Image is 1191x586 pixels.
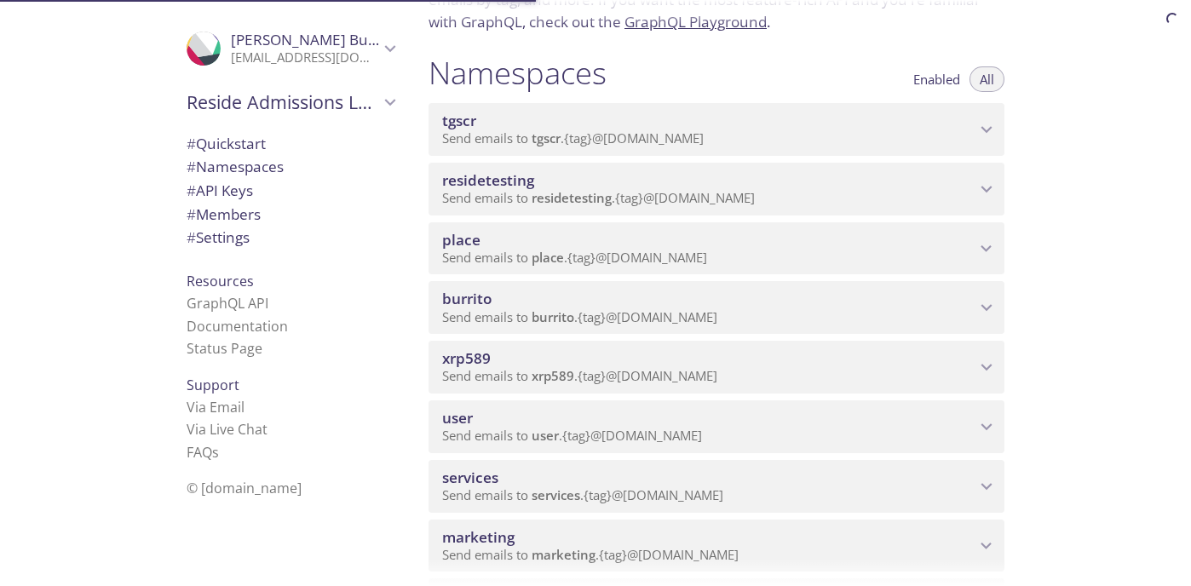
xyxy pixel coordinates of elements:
[442,129,704,146] span: Send emails to . {tag} @[DOMAIN_NAME]
[187,376,239,394] span: Support
[442,527,515,547] span: marketing
[442,427,702,444] span: Send emails to . {tag} @[DOMAIN_NAME]
[532,427,559,444] span: user
[187,479,302,497] span: © [DOMAIN_NAME]
[429,222,1004,275] div: place namespace
[442,170,534,190] span: residetesting
[429,520,1004,572] div: marketing namespace
[187,204,196,224] span: #
[187,134,266,153] span: Quickstart
[429,281,1004,334] div: burrito namespace
[532,189,612,206] span: residetesting
[173,80,408,124] div: Reside Admissions LLC team
[212,443,219,462] span: s
[187,134,196,153] span: #
[187,90,379,114] span: Reside Admissions LLC team
[187,339,262,358] a: Status Page
[442,546,739,563] span: Send emails to . {tag} @[DOMAIN_NAME]
[442,230,480,250] span: place
[442,308,717,325] span: Send emails to . {tag} @[DOMAIN_NAME]
[187,227,196,247] span: #
[532,546,595,563] span: marketing
[429,163,1004,215] div: residetesting namespace
[429,341,1004,394] div: xrp589 namespace
[173,20,408,77] div: Viktor Bukovetskiy
[173,155,408,179] div: Namespaces
[187,227,250,247] span: Settings
[173,132,408,156] div: Quickstart
[442,468,498,487] span: services
[231,30,431,49] span: [PERSON_NAME] Bukovetskiy
[429,460,1004,513] div: services namespace
[429,400,1004,453] div: user namespace
[173,179,408,203] div: API Keys
[231,49,379,66] p: [EMAIL_ADDRESS][DOMAIN_NAME]
[903,66,970,92] button: Enabled
[187,157,284,176] span: Namespaces
[187,204,261,224] span: Members
[429,103,1004,156] div: tgscr namespace
[173,203,408,227] div: Members
[187,157,196,176] span: #
[532,308,574,325] span: burrito
[187,294,268,313] a: GraphQL API
[442,111,476,130] span: tgscr
[187,420,268,439] a: Via Live Chat
[442,348,491,368] span: xrp589
[187,181,196,200] span: #
[187,272,254,290] span: Resources
[532,129,561,146] span: tgscr
[442,408,473,428] span: user
[442,189,755,206] span: Send emails to . {tag} @[DOMAIN_NAME]
[442,289,492,308] span: burrito
[442,367,717,384] span: Send emails to . {tag} @[DOMAIN_NAME]
[429,54,607,92] h1: Namespaces
[187,181,253,200] span: API Keys
[187,317,288,336] a: Documentation
[187,443,219,462] a: FAQ
[187,398,245,417] a: Via Email
[532,249,564,266] span: place
[969,66,1004,92] button: All
[442,249,707,266] span: Send emails to . {tag} @[DOMAIN_NAME]
[532,486,580,503] span: services
[173,226,408,250] div: Team Settings
[532,367,574,384] span: xrp589
[442,486,723,503] span: Send emails to . {tag} @[DOMAIN_NAME]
